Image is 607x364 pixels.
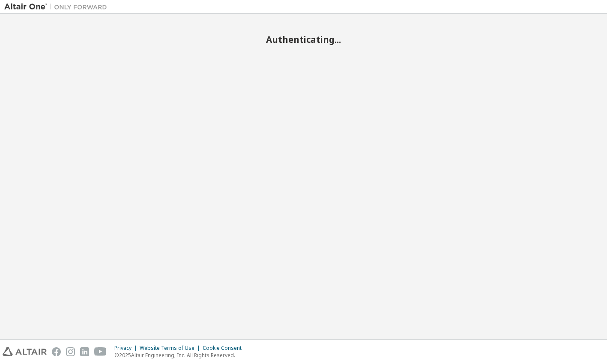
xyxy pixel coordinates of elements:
[4,34,603,45] h2: Authenticating...
[52,347,61,356] img: facebook.svg
[114,345,140,352] div: Privacy
[66,347,75,356] img: instagram.svg
[114,352,247,359] p: © 2025 Altair Engineering, Inc. All Rights Reserved.
[140,345,203,352] div: Website Terms of Use
[203,345,247,352] div: Cookie Consent
[80,347,89,356] img: linkedin.svg
[3,347,47,356] img: altair_logo.svg
[94,347,107,356] img: youtube.svg
[4,3,111,11] img: Altair One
